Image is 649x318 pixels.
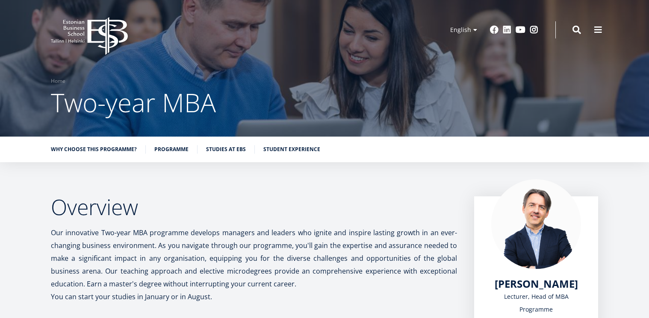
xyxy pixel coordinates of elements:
[206,145,246,154] a: Studies at EBS
[51,196,457,218] h2: Overview
[491,179,581,269] img: Marko Rillo
[263,145,320,154] a: Student experience
[503,26,511,34] a: Linkedin
[51,77,65,85] a: Home
[51,145,137,154] a: Why choose this programme?
[516,26,525,34] a: Youtube
[51,85,216,120] span: Two-year MBA
[51,290,457,303] p: You can start your studies in January or in August.
[530,26,538,34] a: Instagram
[491,290,581,316] div: Lecturer, Head of MBA Programme
[490,26,499,34] a: Facebook
[154,145,189,154] a: Programme
[51,226,457,290] p: Our innovative Two-year MBA programme develops managers and leaders who ignite and inspire lastin...
[495,277,578,291] span: [PERSON_NAME]
[495,277,578,290] a: [PERSON_NAME]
